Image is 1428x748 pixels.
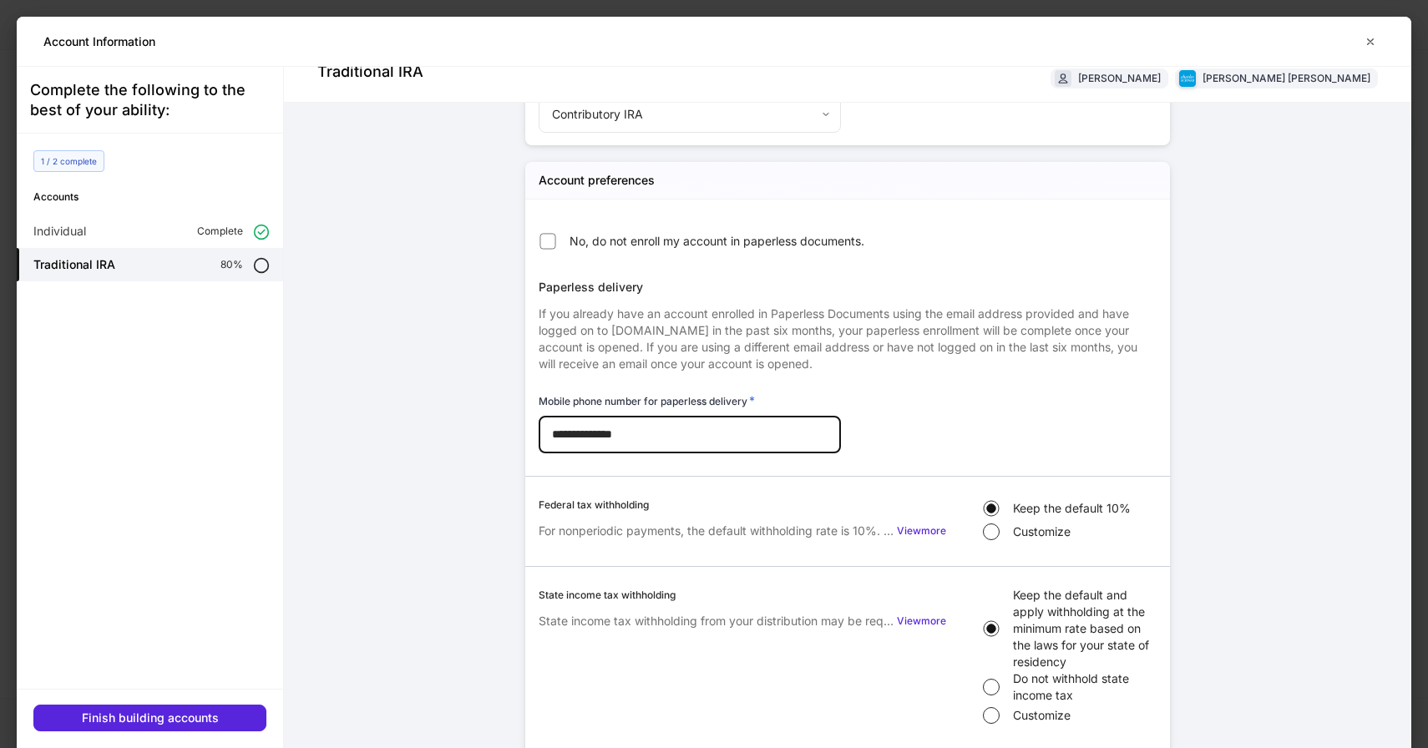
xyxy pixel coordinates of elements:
[1013,500,1131,517] span: Keep the default 10%
[897,526,946,536] div: View more
[539,613,894,629] p: State income tax withholding from your distribution may be required. In some cases, you may elect...
[1013,523,1071,540] span: Customize
[1179,70,1196,87] img: charles-schwab-BFYFdbvS.png
[1013,587,1157,670] span: Keep the default and apply withholding at the minimum rate based on the laws for your state of re...
[17,248,283,281] a: Traditional IRA80%
[197,225,243,238] p: Complete
[539,523,894,539] p: For nonperiodic payments, the default withholding rate is 10%. You can choose to have a different...
[1013,670,1157,704] span: Do not withhold state income tax
[33,150,104,172] div: 1 / 2 complete
[539,296,1157,372] div: If you already have an account enrolled in Paperless Documents using the email address provided a...
[897,523,946,539] button: Viewmore
[220,258,243,271] p: 80%
[539,497,946,513] div: Federal tax withholding
[539,392,755,409] h6: Mobile phone number for paperless delivery
[897,616,946,626] div: View more
[82,712,219,724] div: Finish building accounts
[43,33,155,50] h5: Account Information
[1078,70,1161,86] div: [PERSON_NAME]
[33,705,266,731] button: Finish building accounts
[1203,70,1370,86] div: [PERSON_NAME] [PERSON_NAME]
[33,256,115,273] h5: Traditional IRA
[33,189,283,205] h6: Accounts
[33,223,86,240] p: Individual
[539,96,840,133] div: Contributory IRA
[539,587,946,603] div: State income tax withholding
[539,279,1157,296] div: Paperless delivery
[17,215,283,248] a: IndividualComplete
[897,613,946,629] button: Viewmore
[317,62,423,82] h4: Traditional IRA
[539,172,655,189] h5: Account preferences
[1013,707,1071,724] span: Customize
[570,233,864,250] span: No, do not enroll my account in paperless documents.
[30,80,270,120] div: Complete the following to the best of your ability:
